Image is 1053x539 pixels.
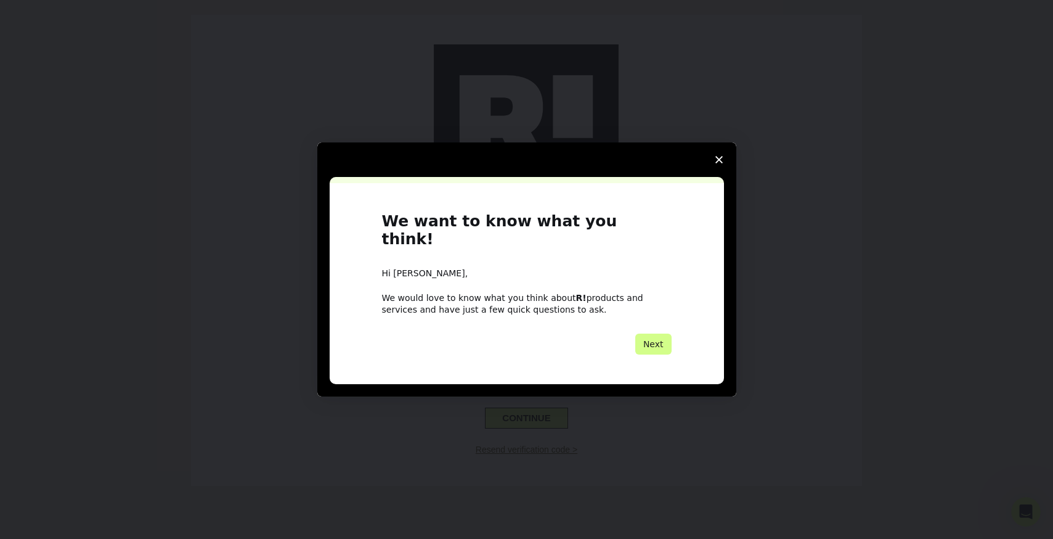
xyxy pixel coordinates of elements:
[576,293,587,303] b: R!
[702,142,736,177] span: Close survey
[635,334,672,355] button: Next
[382,292,672,315] div: We would love to know what you think about products and services and have just a few quick questi...
[382,213,672,255] h1: We want to know what you think!
[382,268,672,280] div: Hi [PERSON_NAME],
